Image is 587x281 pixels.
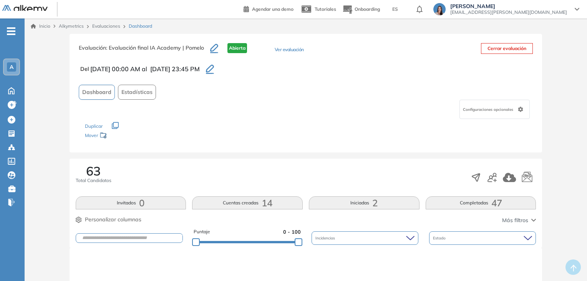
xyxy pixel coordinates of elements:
span: [EMAIL_ADDRESS][PERSON_NAME][DOMAIN_NAME] [450,9,567,15]
div: Estado [429,231,536,245]
button: Más filtros [502,216,536,224]
button: Cuentas creadas14 [192,196,303,209]
button: Cerrar evaluación [481,43,533,54]
span: Dashboard [129,23,152,30]
img: ESP [253,46,262,53]
span: : Evaluación final IA Academy | Pomelo [106,44,204,51]
button: Estadísticas [118,85,156,100]
span: [PERSON_NAME] [450,3,567,9]
span: Agendar una demo [132,6,174,12]
a: Inicio [31,23,50,30]
span: A [10,64,13,70]
span: Duplicar [85,123,103,129]
button: Onboarding [222,1,260,18]
img: arrow [396,30,401,33]
span: al [142,64,147,74]
a: Evaluaciones [92,23,120,29]
button: Invitados0 [76,196,186,209]
img: SEARCH_ALT [79,233,88,243]
span: Incidencias [315,235,337,241]
button: Personalizar columnas [76,216,141,224]
div: Incidencias [312,231,418,245]
span: Puntaje [194,228,210,236]
span: Alkymetrics [59,23,84,29]
span: Configuraciones opcionales [463,107,515,112]
button: Iniciadas2 [309,196,420,209]
img: Logo [2,5,48,15]
span: Personalizar columnas [85,216,141,224]
span: 0 - 100 [283,228,301,236]
button: Completadas47 [426,196,536,209]
span: Estadísticas [121,88,153,96]
span: Del [80,65,89,73]
span: Onboarding [235,6,260,12]
span: Estado [433,235,447,241]
div: Mover [85,129,162,143]
span: ES [388,28,393,35]
span: 63 [86,165,101,177]
span: Tutoriales [195,6,216,12]
span: Total Candidatos [76,177,111,184]
button: Dashboard [79,85,115,100]
span: Más filtros [502,216,528,224]
div: Configuraciones opcionales [459,100,530,119]
span: [DATE] 00:00 AM [90,64,140,74]
span: [DATE] 23:45 PM [150,64,200,74]
img: world [269,3,385,60]
span: Dashboard [82,88,111,96]
h3: Evaluación [79,43,210,59]
span: Abierta [227,43,247,53]
i: - [7,30,15,32]
a: Agendar una demo [124,4,174,13]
